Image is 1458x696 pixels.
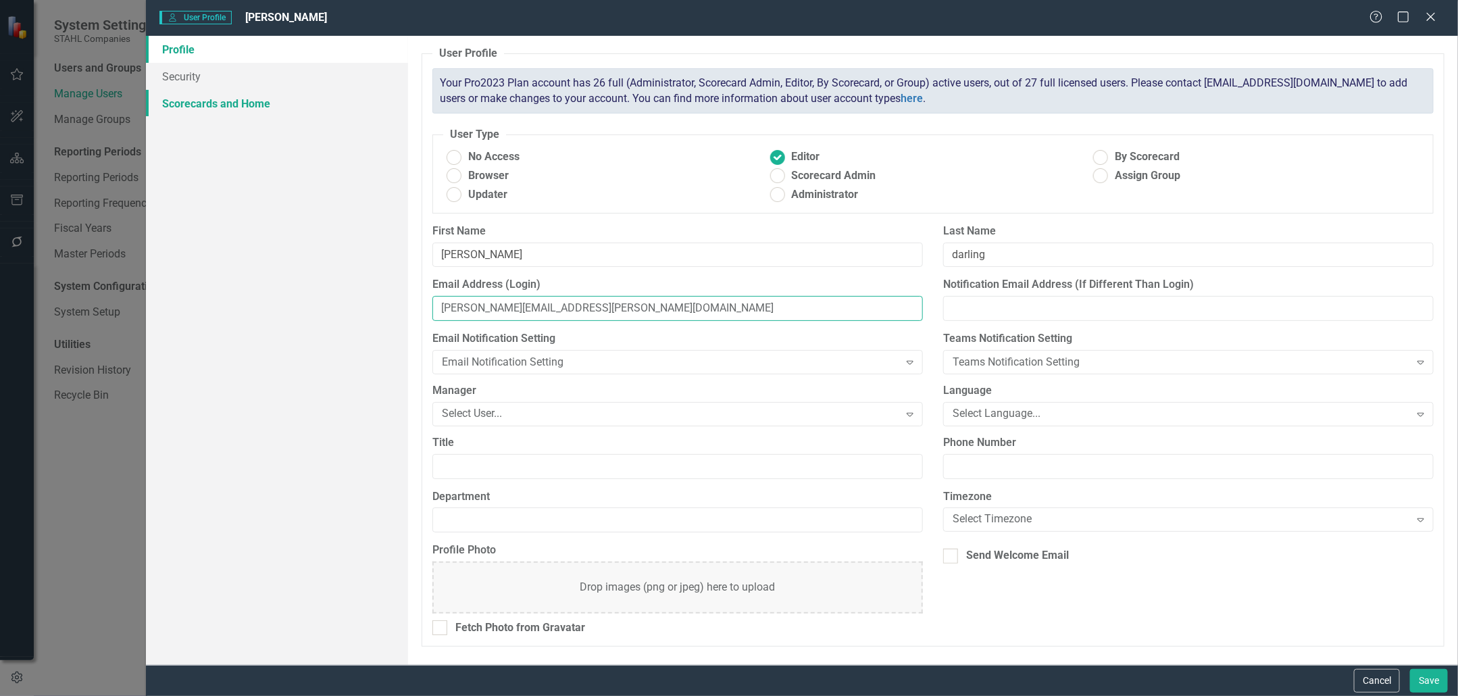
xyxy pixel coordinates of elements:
[953,406,1409,422] div: Select Language...
[146,36,408,63] a: Profile
[943,331,1434,347] label: Teams Notification Setting
[159,11,232,24] span: User Profile
[440,76,1407,105] span: Your Pro2023 Plan account has 26 full (Administrator, Scorecard Admin, Editor, By Scorecard, or G...
[432,277,923,293] label: Email Address (Login)
[792,168,876,184] span: Scorecard Admin
[22,35,32,46] img: website_grey.svg
[22,22,32,32] img: logo_orange.svg
[1410,669,1448,693] button: Save
[432,489,923,505] label: Department
[442,406,899,422] div: Select User...
[432,543,923,558] label: Profile Photo
[953,512,1409,528] div: Select Timezone
[1115,168,1180,184] span: Assign Group
[943,489,1434,505] label: Timezone
[432,46,504,61] legend: User Profile
[468,187,507,203] span: Updater
[1354,669,1400,693] button: Cancel
[792,149,820,165] span: Editor
[953,355,1409,370] div: Teams Notification Setting
[432,224,923,239] label: First Name
[455,620,585,636] div: Fetch Photo from Gravatar
[432,383,923,399] label: Manager
[1115,149,1180,165] span: By Scorecard
[468,149,520,165] span: No Access
[149,80,228,89] div: Keywords by Traffic
[134,78,145,89] img: tab_keywords_by_traffic_grey.svg
[38,22,66,32] div: v 4.0.25
[901,92,923,105] a: here
[580,580,776,595] div: Drop images (png or jpeg) here to upload
[943,435,1434,451] label: Phone Number
[35,35,149,46] div: Domain: [DOMAIN_NAME]
[36,78,47,89] img: tab_domain_overview_orange.svg
[943,277,1434,293] label: Notification Email Address (If Different Than Login)
[943,383,1434,399] label: Language
[146,90,408,117] a: Scorecards and Home
[443,127,506,143] legend: User Type
[432,435,923,451] label: Title
[442,355,899,370] div: Email Notification Setting
[792,187,859,203] span: Administrator
[245,11,327,24] span: [PERSON_NAME]
[943,224,1434,239] label: Last Name
[51,80,121,89] div: Domain Overview
[966,548,1069,564] div: Send Welcome Email
[468,168,509,184] span: Browser
[146,63,408,90] a: Security
[432,331,923,347] label: Email Notification Setting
